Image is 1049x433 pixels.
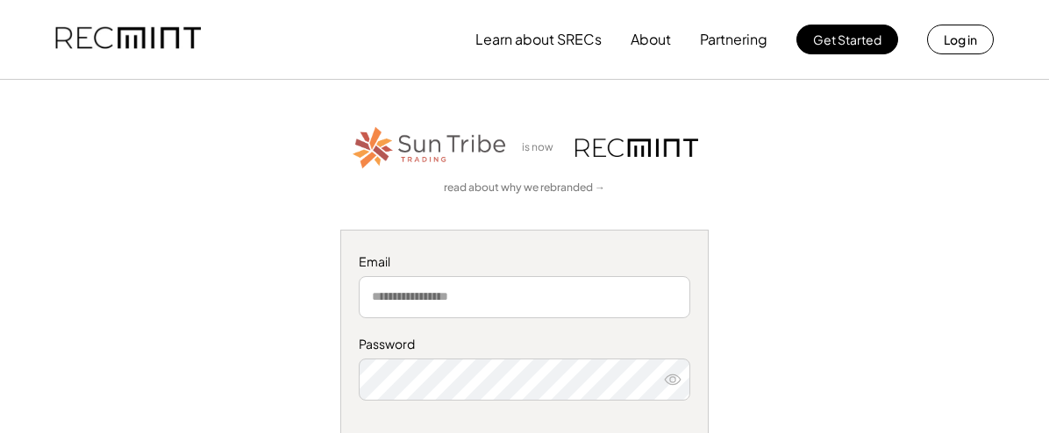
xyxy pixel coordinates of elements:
[359,336,690,353] div: Password
[631,22,671,57] button: About
[517,140,567,155] div: is now
[351,124,509,172] img: STT_Horizontal_Logo%2B-%2BColor.png
[55,10,201,69] img: recmint-logotype%403x.png
[927,25,994,54] button: Log in
[700,22,767,57] button: Partnering
[444,181,605,195] a: read about why we rebranded →
[796,25,898,54] button: Get Started
[359,253,690,271] div: Email
[475,22,602,57] button: Learn about SRECs
[575,138,698,157] img: recmint-logotype%403x.png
